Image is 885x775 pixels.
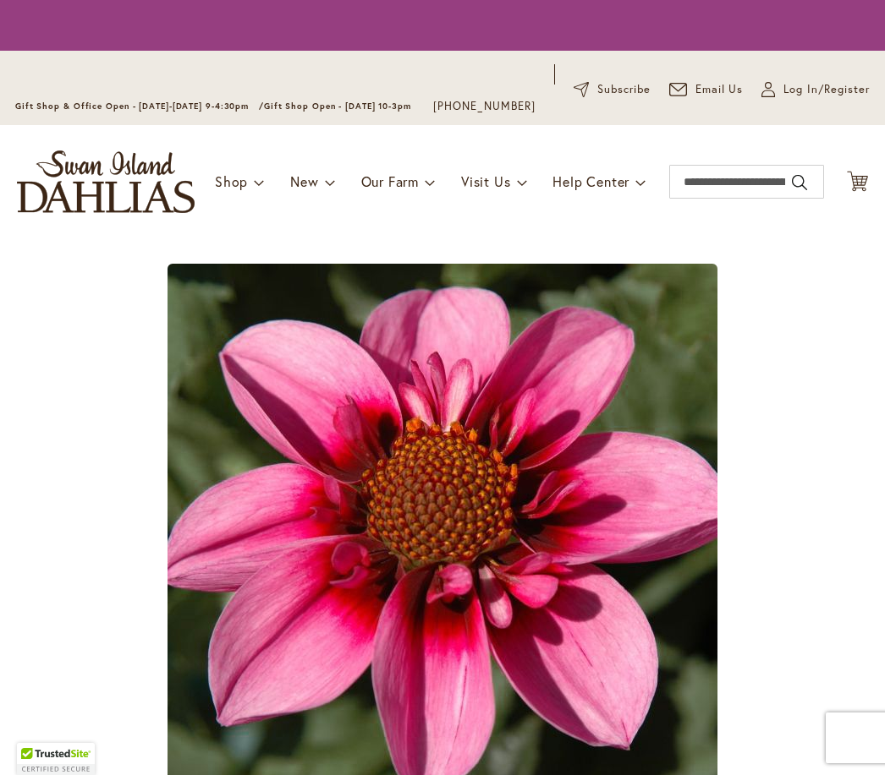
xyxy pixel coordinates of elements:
[461,172,510,190] span: Visit Us
[264,101,411,112] span: Gift Shop Open - [DATE] 10-3pm
[17,150,195,213] a: store logo
[783,81,870,98] span: Log In/Register
[361,172,419,190] span: Our Farm
[15,101,264,112] span: Gift Shop & Office Open - [DATE]-[DATE] 9-4:30pm /
[597,81,651,98] span: Subscribe
[574,81,651,98] a: Subscribe
[290,172,318,190] span: New
[695,81,744,98] span: Email Us
[552,172,629,190] span: Help Center
[433,98,536,115] a: [PHONE_NUMBER]
[669,81,744,98] a: Email Us
[215,172,248,190] span: Shop
[792,169,807,196] button: Search
[13,715,60,762] iframe: Launch Accessibility Center
[761,81,870,98] a: Log In/Register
